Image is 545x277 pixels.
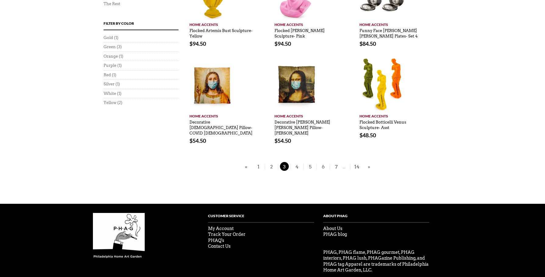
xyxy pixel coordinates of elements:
a: Home Accents [274,111,341,119]
span: (3) [117,44,122,49]
a: Home Accents [189,20,256,27]
span: $ [359,40,363,47]
a: Gold [104,35,113,40]
bdi: 94.50 [189,40,206,47]
a: 6 [317,164,330,170]
a: Home Accents [359,111,426,119]
span: (1) [119,54,123,59]
a: The Rest [104,2,120,6]
span: (1) [112,72,116,77]
span: 2 [267,162,276,171]
bdi: 54.50 [274,137,291,144]
a: Contact Us [208,244,231,249]
span: (1) [115,81,120,87]
span: 6 [319,162,328,171]
a: Home Accents [274,20,341,27]
span: (1) [114,35,119,40]
a: Silver [104,81,115,87]
a: » [366,163,372,171]
a: Purple [104,63,116,68]
a: Track Your Order [208,232,246,237]
a: Orange [104,54,118,59]
a: Home Accents [359,20,426,27]
span: 4 [292,162,302,171]
a: PHAG blog [323,232,347,237]
span: (1) [117,91,122,96]
span: (1) [117,63,122,68]
a: White [104,91,116,96]
a: PHAQ's [208,238,224,243]
bdi: 94.50 [274,40,291,47]
span: 5 [306,162,315,171]
bdi: 54.50 [189,137,206,144]
h4: Customer Service [208,213,314,223]
a: Funny Face [PERSON_NAME] [PERSON_NAME] Plates- Set 4 [359,25,418,39]
span: 3 [280,162,289,171]
span: 1 [254,162,263,171]
a: 7 [330,164,343,170]
a: 1 [252,164,265,170]
h4: About PHag [323,213,429,223]
p: PHAG, PHAG flame, PHAG gourmet, PHAG interiors, PHAG lush, PHAGazine Publishing, and PHAG tag App... [323,250,429,273]
a: About Us [323,226,342,231]
h4: Filter by Color [104,20,179,30]
a: Decorative [PERSON_NAME] [PERSON_NAME] Pillow- [PERSON_NAME] [274,117,330,136]
a: Decorative [DEMOGRAPHIC_DATA] Pillow- COVID [DEMOGRAPHIC_DATA] [189,117,253,136]
a: « [243,163,249,171]
a: Red [104,72,111,77]
bdi: 48.50 [359,132,376,138]
a: 5 [303,164,317,170]
span: $ [189,40,193,47]
span: $ [189,137,193,144]
a: Flocked [PERSON_NAME] Sculpture- Pink [274,25,325,39]
a: Flocked Artemis Bust Sculpture- Yellow [189,25,253,39]
a: 4 [290,164,303,170]
span: $ [274,137,278,144]
span: $ [359,132,363,138]
a: 2 [265,164,278,170]
span: $ [274,40,278,47]
a: Flocked Botticelli Venus Sculpture- Asst [359,117,406,130]
a: 14 [350,164,363,170]
a: Home Accents [189,111,256,119]
span: 7 [332,162,341,171]
span: (2) [117,100,122,105]
span: 14 [352,162,361,171]
a: Yellow [104,100,116,105]
a: My Account [208,226,234,231]
a: Green [104,44,116,49]
img: phag-logo-compressor.gif [93,213,145,259]
span: ... [343,165,345,169]
bdi: 84.50 [359,40,376,47]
